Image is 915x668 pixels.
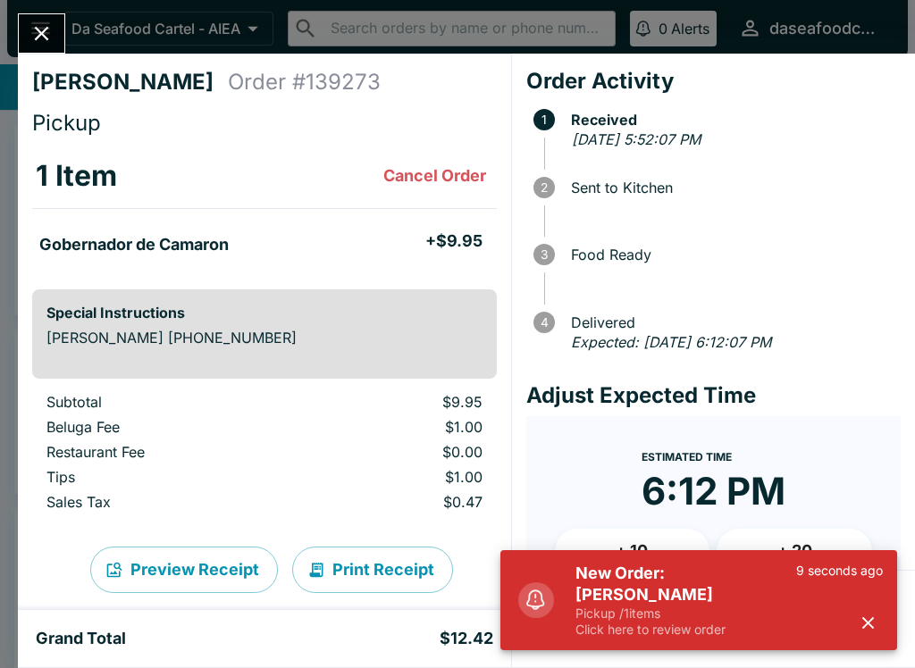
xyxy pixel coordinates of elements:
table: orders table [32,144,497,275]
h5: $12.42 [440,628,493,649]
span: Pickup [32,110,101,136]
table: orders table [32,393,497,518]
button: Cancel Order [376,158,493,194]
button: Preview Receipt [90,547,278,593]
span: Received [562,112,901,128]
p: $1.00 [321,418,483,436]
p: [PERSON_NAME] [PHONE_NUMBER] [46,329,483,347]
p: $0.00 [321,443,483,461]
p: $9.95 [321,393,483,411]
p: Pickup / 1 items [575,605,796,622]
span: Food Ready [562,246,901,263]
text: 4 [540,315,548,330]
p: $0.47 [321,493,483,511]
h6: Special Instructions [46,304,483,321]
h4: Order Activity [526,68,901,95]
p: Sales Tax [46,493,292,511]
time: 6:12 PM [642,468,785,514]
h5: Grand Total [36,628,126,649]
text: 1 [541,113,547,127]
em: [DATE] 5:52:07 PM [572,130,701,148]
em: Expected: [DATE] 6:12:07 PM [571,333,771,351]
button: Close [19,14,64,53]
span: Estimated Time [642,450,732,463]
p: $1.00 [321,468,483,486]
h4: Adjust Expected Time [526,382,901,409]
p: Subtotal [46,393,292,411]
span: Sent to Kitchen [562,180,901,196]
p: 9 seconds ago [796,563,883,579]
h5: Gobernador de Camaron [39,234,229,255]
button: + 20 [717,529,872,573]
h5: + $9.95 [425,230,483,252]
h5: New Order: [PERSON_NAME] [575,563,796,605]
text: 3 [541,247,548,262]
h4: Order # 139273 [228,69,381,96]
text: 2 [541,180,548,195]
p: Tips [46,468,292,486]
button: + 10 [555,529,710,573]
p: Beluga Fee [46,418,292,436]
h4: [PERSON_NAME] [32,69,228,96]
p: Restaurant Fee [46,443,292,461]
span: Delivered [562,314,901,330]
button: Print Receipt [292,547,453,593]
p: Click here to review order [575,622,796,638]
h3: 1 Item [36,158,117,194]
